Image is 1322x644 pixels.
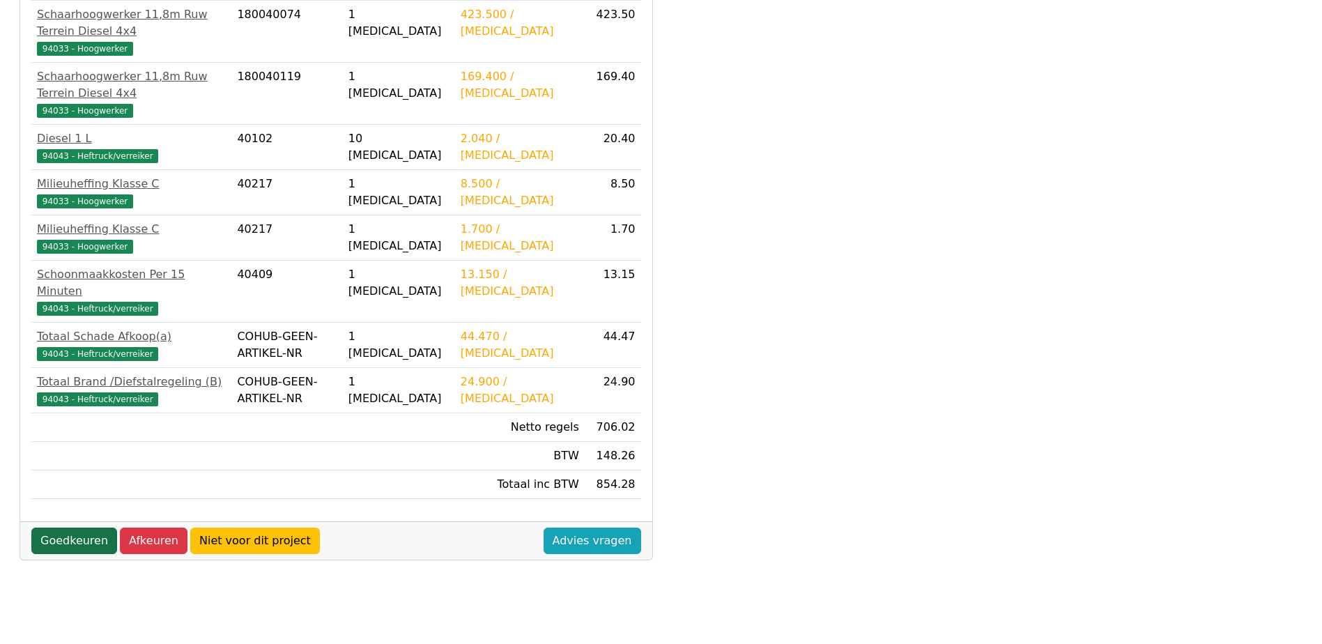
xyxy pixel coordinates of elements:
span: 94043 - Heftruck/verreiker [37,302,158,316]
div: 423.500 / [MEDICAL_DATA] [461,6,579,40]
div: 1 [MEDICAL_DATA] [348,374,449,407]
td: 24.90 [585,368,641,413]
td: 13.15 [585,261,641,323]
td: BTW [455,442,585,470]
td: Totaal inc BTW [455,470,585,499]
div: Milieuheffing Klasse C [37,176,226,192]
td: 169.40 [585,63,641,125]
span: 94033 - Hoogwerker [37,194,133,208]
div: 1 [MEDICAL_DATA] [348,328,449,362]
a: Advies vragen [544,528,641,554]
span: 94033 - Hoogwerker [37,104,133,118]
td: 148.26 [585,442,641,470]
td: 423.50 [585,1,641,63]
div: Schaarhoogwerker 11,8m Ruw Terrein Diesel 4x4 [37,6,226,40]
div: 2.040 / [MEDICAL_DATA] [461,130,579,164]
div: Totaal Brand /Diefstalregeling (B) [37,374,226,390]
td: 8.50 [585,170,641,215]
a: Schaarhoogwerker 11,8m Ruw Terrein Diesel 4x494033 - Hoogwerker [37,6,226,56]
td: 20.40 [585,125,641,170]
div: 10 [MEDICAL_DATA] [348,130,449,164]
span: 94033 - Hoogwerker [37,42,133,56]
td: COHUB-GEEN-ARTIKEL-NR [231,323,342,368]
td: 40409 [231,261,342,323]
div: Schaarhoogwerker 11,8m Ruw Terrein Diesel 4x4 [37,68,226,102]
a: Totaal Brand /Diefstalregeling (B)94043 - Heftruck/verreiker [37,374,226,407]
a: Schaarhoogwerker 11,8m Ruw Terrein Diesel 4x494033 - Hoogwerker [37,68,226,118]
a: Milieuheffing Klasse C94033 - Hoogwerker [37,221,226,254]
div: 8.500 / [MEDICAL_DATA] [461,176,579,209]
a: Schoonmaakkosten Per 15 Minuten94043 - Heftruck/verreiker [37,266,226,316]
a: Diesel 1 L94043 - Heftruck/verreiker [37,130,226,164]
td: 40102 [231,125,342,170]
td: 40217 [231,215,342,261]
a: Goedkeuren [31,528,117,554]
span: 94043 - Heftruck/verreiker [37,392,158,406]
a: Totaal Schade Afkoop(a)94043 - Heftruck/verreiker [37,328,226,362]
div: 1 [MEDICAL_DATA] [348,6,449,40]
div: 169.400 / [MEDICAL_DATA] [461,68,579,102]
div: Totaal Schade Afkoop(a) [37,328,226,345]
td: 854.28 [585,470,641,499]
td: 40217 [231,170,342,215]
div: 1 [MEDICAL_DATA] [348,176,449,209]
div: 1 [MEDICAL_DATA] [348,266,449,300]
div: 1.700 / [MEDICAL_DATA] [461,221,579,254]
td: 180040074 [231,1,342,63]
a: Milieuheffing Klasse C94033 - Hoogwerker [37,176,226,209]
a: Niet voor dit project [190,528,320,554]
div: 24.900 / [MEDICAL_DATA] [461,374,579,407]
span: 94043 - Heftruck/verreiker [37,149,158,163]
a: Afkeuren [120,528,187,554]
span: 94043 - Heftruck/verreiker [37,347,158,361]
td: 706.02 [585,413,641,442]
td: 1.70 [585,215,641,261]
td: 180040119 [231,63,342,125]
div: Schoonmaakkosten Per 15 Minuten [37,266,226,300]
div: Milieuheffing Klasse C [37,221,226,238]
div: 44.470 / [MEDICAL_DATA] [461,328,579,362]
div: 1 [MEDICAL_DATA] [348,68,449,102]
td: Netto regels [455,413,585,442]
div: 1 [MEDICAL_DATA] [348,221,449,254]
div: Diesel 1 L [37,130,226,147]
td: COHUB-GEEN-ARTIKEL-NR [231,368,342,413]
span: 94033 - Hoogwerker [37,240,133,254]
div: 13.150 / [MEDICAL_DATA] [461,266,579,300]
td: 44.47 [585,323,641,368]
